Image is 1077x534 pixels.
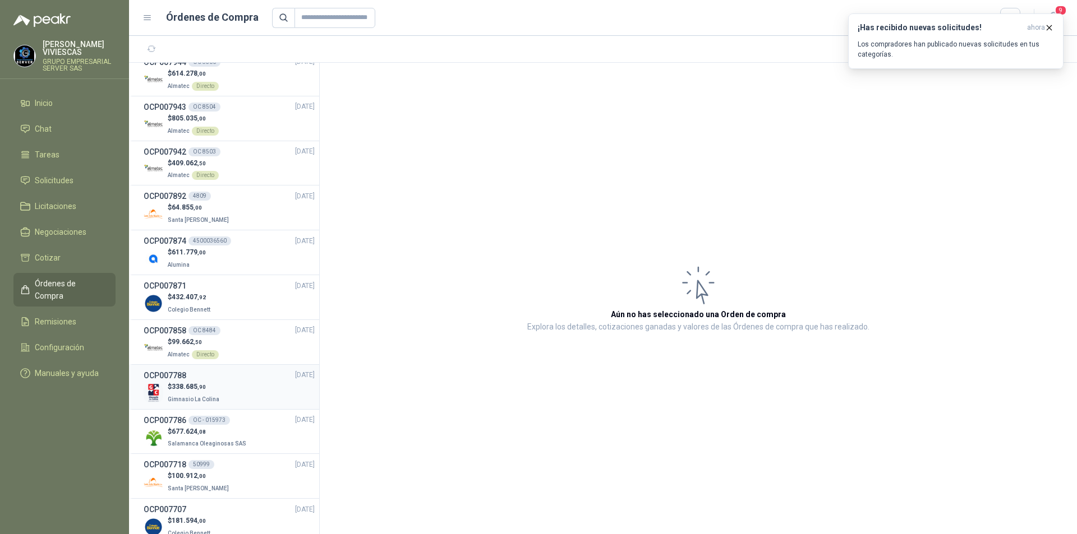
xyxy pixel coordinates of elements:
div: Directo [192,171,219,180]
span: 9 [1055,5,1067,16]
div: OC 8484 [188,326,220,335]
span: ,90 [197,384,206,390]
p: [PERSON_NAME] VIVIESCAS [43,40,116,56]
span: 338.685 [172,383,206,391]
h3: OCP007871 [144,280,186,292]
span: Negociaciones [35,226,86,238]
h1: Órdenes de Compra [166,10,259,25]
span: [DATE] [295,146,315,157]
img: Company Logo [144,472,163,492]
img: Company Logo [144,294,163,313]
span: Tareas [35,148,59,161]
span: 99.662 [172,338,202,346]
p: $ [168,382,222,392]
span: ,50 [197,160,206,166]
span: [DATE] [295,370,315,380]
a: OCP0078924809[DATE] Company Logo$64.855,00Santa [PERSON_NAME] [144,190,315,225]
button: ¡Has recibido nuevas solicitudes!ahora Los compradores han publicado nuevas solicitudes en tus ca... [848,13,1064,69]
a: OCP007786OC - 015973[DATE] Company Logo$677.624,08Salamanca Oleaginosas SAS [144,414,315,449]
img: Company Logo [144,428,163,448]
img: Company Logo [144,115,163,134]
h3: OCP007942 [144,146,186,158]
span: [DATE] [295,236,315,247]
span: ,00 [197,518,206,524]
span: [DATE] [295,504,315,515]
h3: OCP007786 [144,414,186,426]
button: 9 [1043,8,1064,28]
a: Solicitudes [13,170,116,191]
span: 409.062 [172,159,206,167]
div: Directo [192,350,219,359]
a: OCP007788[DATE] Company Logo$338.685,90Gimnasio La Colina [144,369,315,405]
a: Licitaciones [13,196,116,217]
p: $ [168,426,248,437]
div: OC 8503 [188,147,220,156]
p: $ [168,292,213,303]
p: $ [168,202,231,213]
h3: OCP007858 [144,324,186,337]
div: Directo [192,82,219,91]
div: 4809 [188,192,211,201]
div: 50999 [188,460,214,469]
h3: OCP007718 [144,458,186,471]
img: Company Logo [144,249,163,268]
span: Gimnasio La Colina [168,396,219,402]
span: Inicio [35,97,53,109]
a: OCP007944OC 8506[DATE] Company Logo$614.278,00AlmatecDirecto [144,56,315,91]
span: ,00 [194,205,202,211]
span: Licitaciones [35,200,76,212]
p: $ [168,68,219,79]
h3: OCP007788 [144,369,186,382]
a: Negociaciones [13,221,116,243]
span: ,50 [194,339,202,345]
img: Logo peakr [13,13,71,27]
span: Manuales y ayuda [35,367,99,379]
h3: OCP007874 [144,235,186,247]
span: Órdenes de Compra [35,277,105,302]
a: Chat [13,118,116,140]
a: OCP007871[DATE] Company Logo$432.407,92Colegio Bennett [144,280,315,315]
p: $ [168,247,206,258]
a: Tareas [13,144,116,165]
span: 181.594 [172,517,206,524]
span: Almatec [168,83,190,89]
a: Configuración [13,337,116,358]
span: Almatec [168,128,190,134]
span: Configuración [35,341,84,354]
a: Cotizar [13,247,116,268]
h3: OCP007892 [144,190,186,202]
img: Company Logo [144,383,163,403]
span: ,00 [197,115,206,122]
span: Chat [35,123,52,135]
img: Company Logo [144,204,163,224]
span: Colegio Bennett [168,307,210,313]
span: Remisiones [35,315,76,328]
h3: Aún no has seleccionado una Orden de compra [611,308,786,321]
a: Inicio [13,92,116,114]
span: Santa [PERSON_NAME] [168,485,229,491]
span: ,92 [197,294,206,300]
p: $ [168,471,231,481]
span: Solicitudes [35,174,73,187]
img: Company Logo [144,70,163,90]
span: ahora [1027,23,1045,32]
span: Cotizar [35,252,61,264]
div: Directo [192,127,219,136]
p: $ [168,158,219,169]
span: ,08 [197,429,206,435]
h3: OCP007707 [144,503,186,516]
span: [DATE] [295,101,315,112]
span: [DATE] [295,415,315,425]
p: Los compradores han publicado nuevas solicitudes en tus categorías. [858,39,1054,59]
span: Salamanca Oleaginosas SAS [168,440,246,447]
h3: ¡Has recibido nuevas solicitudes! [858,23,1023,32]
a: OCP007858OC 8484[DATE] Company Logo$99.662,50AlmatecDirecto [144,324,315,360]
span: 100.912 [172,472,206,480]
span: 614.278 [172,69,206,77]
p: $ [168,113,219,124]
span: ,00 [197,473,206,479]
span: 64.855 [172,203,202,211]
span: Almatec [168,351,190,357]
span: 805.035 [172,114,206,122]
a: OCP00771850999[DATE] Company Logo$100.912,00Santa [PERSON_NAME] [144,458,315,494]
